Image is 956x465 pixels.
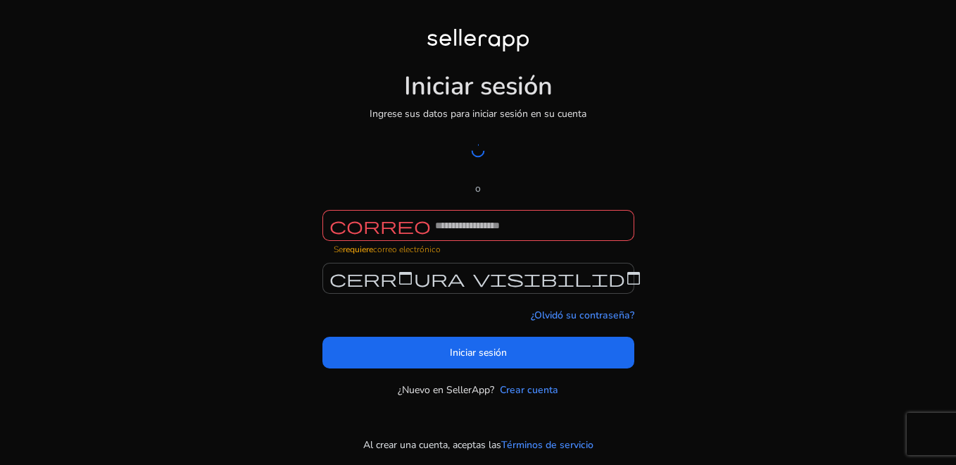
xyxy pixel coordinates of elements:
[329,270,465,287] span: cerradura
[398,383,494,397] p: ¿Nuevo en SellerApp?
[404,71,553,101] h1: Iniciar sesión
[450,345,507,360] span: Iniciar sesión
[322,181,634,196] p: o
[473,270,642,287] span: visibilidad
[363,438,501,452] font: Al crear una cuenta, aceptas las
[343,244,373,255] strong: requiere
[334,241,623,256] mat-error: Se correo electrónico
[501,438,593,452] a: Términos de servicio
[322,337,634,368] button: Iniciar sesión
[531,308,634,323] a: ¿Olvidó su contraseña?
[370,106,586,121] p: Ingrese sus datos para iniciar sesión en su cuenta
[500,383,558,397] a: Crear cuenta
[329,217,431,234] span: correo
